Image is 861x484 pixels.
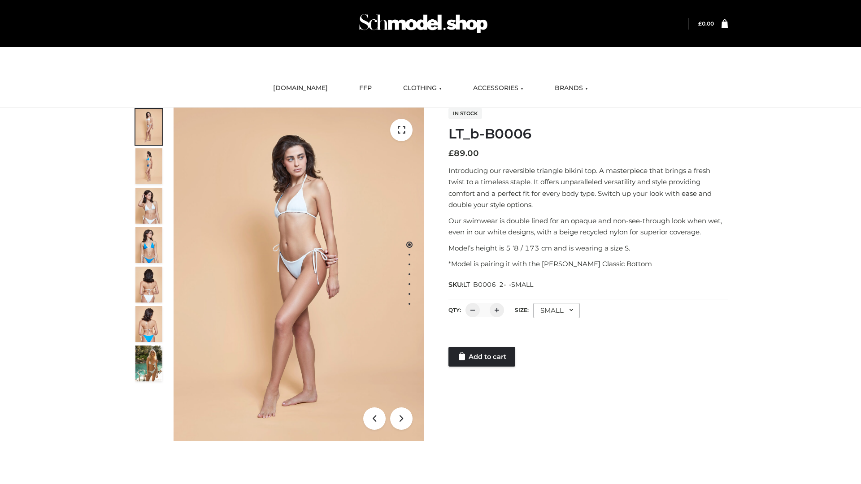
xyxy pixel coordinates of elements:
[533,303,580,318] div: SMALL
[466,78,530,98] a: ACCESSORIES
[448,148,479,158] bdi: 89.00
[448,148,454,158] span: £
[174,108,424,441] img: ArielClassicBikiniTop_CloudNine_AzureSky_OW114ECO_1
[548,78,595,98] a: BRANDS
[135,346,162,381] img: Arieltop_CloudNine_AzureSky2.jpg
[135,109,162,145] img: ArielClassicBikiniTop_CloudNine_AzureSky_OW114ECO_1-scaled.jpg
[698,20,714,27] a: £0.00
[448,258,728,270] p: *Model is pairing it with the [PERSON_NAME] Classic Bottom
[135,227,162,263] img: ArielClassicBikiniTop_CloudNine_AzureSky_OW114ECO_4-scaled.jpg
[135,306,162,342] img: ArielClassicBikiniTop_CloudNine_AzureSky_OW114ECO_8-scaled.jpg
[448,126,728,142] h1: LT_b-B0006
[356,6,491,41] img: Schmodel Admin 964
[135,267,162,302] img: ArielClassicBikiniTop_CloudNine_AzureSky_OW114ECO_7-scaled.jpg
[448,215,728,238] p: Our swimwear is double lined for an opaque and non-see-through look when wet, even in our white d...
[266,78,335,98] a: [DOMAIN_NAME]
[698,20,714,27] bdi: 0.00
[448,347,515,367] a: Add to cart
[135,188,162,224] img: ArielClassicBikiniTop_CloudNine_AzureSky_OW114ECO_3-scaled.jpg
[448,165,728,211] p: Introducing our reversible triangle bikini top. A masterpiece that brings a fresh twist to a time...
[396,78,448,98] a: CLOTHING
[698,20,702,27] span: £
[448,242,728,254] p: Model’s height is 5 ‘8 / 173 cm and is wearing a size S.
[448,279,534,290] span: SKU:
[352,78,378,98] a: FFP
[515,307,529,313] label: Size:
[463,281,533,289] span: LT_B0006_2-_-SMALL
[448,307,461,313] label: QTY:
[448,108,482,119] span: In stock
[135,148,162,184] img: ArielClassicBikiniTop_CloudNine_AzureSky_OW114ECO_2-scaled.jpg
